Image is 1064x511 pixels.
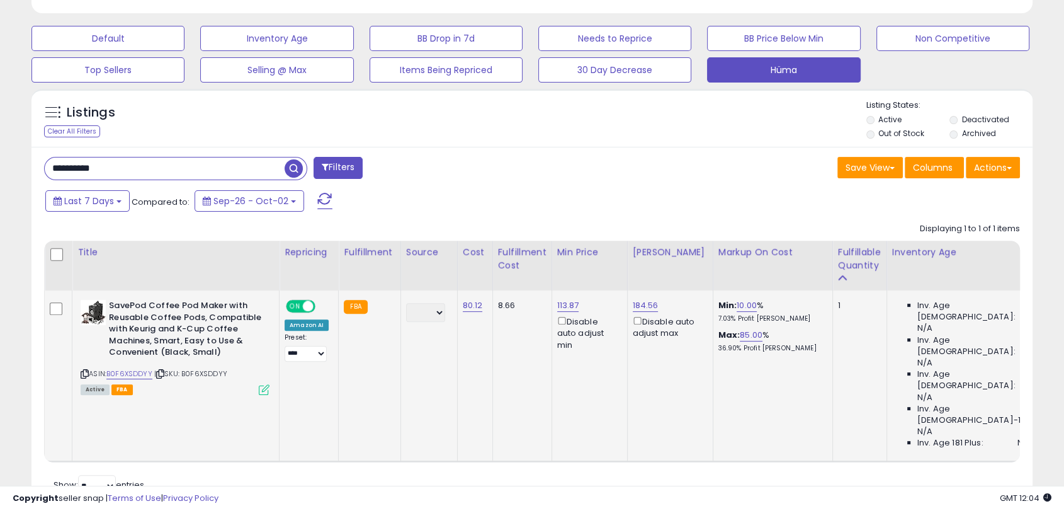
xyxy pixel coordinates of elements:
[718,246,827,259] div: Markup on Cost
[463,246,487,259] div: Cost
[718,300,823,323] div: %
[314,301,334,312] span: OFF
[917,357,932,369] span: N/A
[718,344,823,353] p: 36.90% Profit [PERSON_NAME]
[31,26,184,51] button: Default
[917,335,1033,357] span: Inv. Age [DEMOGRAPHIC_DATA]:
[866,100,1033,112] p: Listing States:
[111,384,133,395] span: FBA
[213,195,288,207] span: Sep-26 - Oct-02
[200,57,353,83] button: Selling @ Max
[876,26,1029,51] button: Non Competitive
[838,246,881,272] div: Fulfillable Quantity
[285,319,329,331] div: Amazon AI
[737,299,757,312] a: 10.00
[917,369,1033,391] span: Inv. Age [DEMOGRAPHIC_DATA]:
[837,157,903,178] button: Save View
[31,57,184,83] button: Top Sellers
[713,241,832,290] th: The percentage added to the cost of goods (COGS) that forms the calculator for Min & Max prices.
[917,437,983,449] span: Inv. Age 181 Plus:
[285,333,329,362] div: Preset:
[314,157,363,179] button: Filters
[44,125,100,137] div: Clear All Filters
[740,329,762,342] a: 85.00
[195,190,304,212] button: Sep-26 - Oct-02
[1017,437,1033,449] span: N/A
[285,246,333,259] div: Repricing
[287,301,303,312] span: ON
[81,384,110,395] span: All listings currently available for purchase on Amazon
[917,323,932,334] span: N/A
[106,369,152,379] a: B0F6XSDDYY
[344,300,367,314] small: FBA
[77,246,274,259] div: Title
[633,299,659,312] a: 184.56
[200,26,353,51] button: Inventory Age
[67,104,115,122] h5: Listings
[498,300,542,311] div: 8.66
[54,479,144,491] span: Show: entries
[498,246,546,272] div: Fulfillment Cost
[45,190,130,212] button: Last 7 Days
[707,26,860,51] button: BB Price Below Min
[64,195,114,207] span: Last 7 Days
[718,314,823,323] p: 7.03% Profit [PERSON_NAME]
[538,57,691,83] button: 30 Day Decrease
[557,314,618,351] div: Disable auto adjust min
[878,128,924,139] label: Out of Stock
[154,369,227,379] span: | SKU: B0F6XSDDYY
[557,299,579,312] a: 113.87
[878,114,902,125] label: Active
[718,330,823,353] div: %
[892,246,1037,259] div: Inventory Age
[917,426,932,437] span: N/A
[920,223,1020,235] div: Displaying 1 to 1 of 1 items
[905,157,964,178] button: Columns
[1000,492,1051,504] span: 2025-10-10 12:04 GMT
[81,300,269,393] div: ASIN:
[962,128,996,139] label: Archived
[917,300,1033,323] span: Inv. Age [DEMOGRAPHIC_DATA]:
[718,299,737,311] b: Min:
[13,492,59,504] strong: Copyright
[917,392,932,403] span: N/A
[163,492,218,504] a: Privacy Policy
[406,246,452,259] div: Source
[633,314,703,339] div: Disable auto adjust max
[557,246,622,259] div: Min Price
[538,26,691,51] button: Needs to Reprice
[81,300,106,325] img: 41UkZ4I3cJL._SL40_.jpg
[962,114,1009,125] label: Deactivated
[838,300,877,311] div: 1
[400,241,457,290] th: CSV column name: cust_attr_1_Source
[108,492,161,504] a: Terms of Use
[132,196,190,208] span: Compared to:
[913,161,953,174] span: Columns
[718,329,740,341] b: Max:
[707,57,860,83] button: Hüma
[13,493,218,505] div: seller snap | |
[633,246,708,259] div: [PERSON_NAME]
[966,157,1020,178] button: Actions
[917,403,1033,426] span: Inv. Age [DEMOGRAPHIC_DATA]-180:
[344,246,395,259] div: Fulfillment
[109,300,262,362] b: SavePod Coffee Pod Maker with Reusable Coffee Pods, Compatible with Keurig and K-Cup Coffee Machi...
[463,299,483,312] a: 80.12
[370,57,523,83] button: Items Being Repriced
[370,26,523,51] button: BB Drop in 7d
